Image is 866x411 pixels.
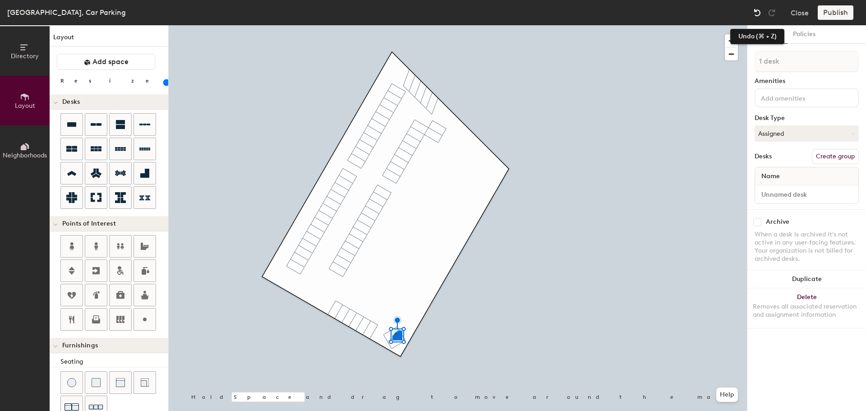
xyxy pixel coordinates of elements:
[757,168,784,185] span: Name
[747,270,866,288] button: Duplicate
[140,378,149,387] img: Couch (corner)
[15,102,35,110] span: Layout
[7,7,126,18] div: [GEOGRAPHIC_DATA], Car Parking
[755,231,859,263] div: When a desk is archived it's not active in any user-facing features. Your organization is not bil...
[755,153,772,160] div: Desks
[755,25,788,44] button: Details
[67,378,76,387] img: Stool
[766,218,789,226] div: Archive
[791,5,809,20] button: Close
[716,388,738,402] button: Help
[50,32,168,46] h1: Layout
[134,371,156,394] button: Couch (corner)
[62,98,80,106] span: Desks
[60,371,83,394] button: Stool
[753,303,861,319] div: Removes all associated reservation and assignment information
[747,288,866,328] button: DeleteRemoves all associated reservation and assignment information
[62,220,116,227] span: Points of Interest
[92,57,129,66] span: Add space
[812,149,859,164] button: Create group
[755,125,859,142] button: Assigned
[755,115,859,122] div: Desk Type
[759,92,840,103] input: Add amenities
[60,77,160,84] div: Resize
[62,342,98,349] span: Furnishings
[767,8,776,17] img: Redo
[85,371,107,394] button: Cushion
[60,357,168,367] div: Seating
[116,378,125,387] img: Couch (middle)
[92,378,101,387] img: Cushion
[755,78,859,85] div: Amenities
[57,54,155,70] button: Add space
[788,25,821,44] button: Policies
[3,152,47,159] span: Neighborhoods
[11,52,39,60] span: Directory
[757,188,857,201] input: Unnamed desk
[109,371,132,394] button: Couch (middle)
[753,8,762,17] img: Undo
